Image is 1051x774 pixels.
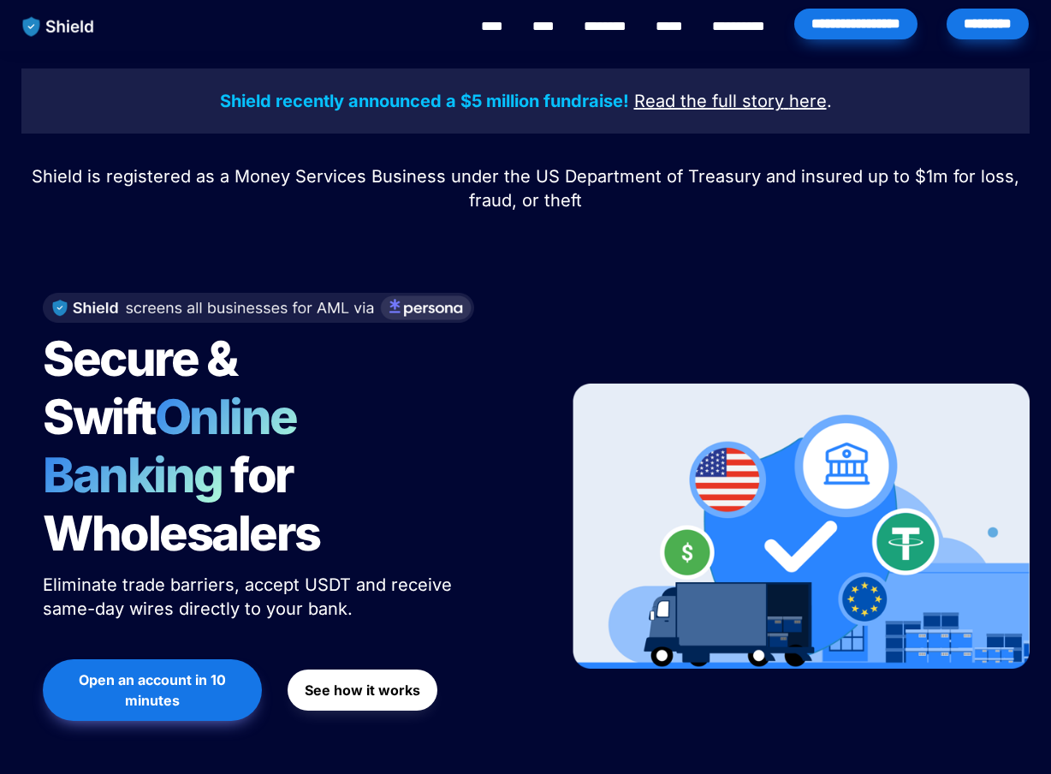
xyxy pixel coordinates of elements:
a: Read the full story [634,93,784,110]
a: here [789,93,827,110]
span: . [827,91,832,111]
strong: Open an account in 10 minutes [79,671,229,709]
u: here [789,91,827,111]
span: Secure & Swift [43,330,245,446]
span: Eliminate trade barriers, accept USDT and receive same-day wires directly to your bank. [43,575,457,619]
img: website logo [15,9,103,45]
u: Read the full story [634,91,784,111]
span: Shield is registered as a Money Services Business under the US Department of Treasury and insured... [32,166,1024,211]
strong: Shield recently announced a $5 million fundraise! [220,91,629,111]
strong: See how it works [305,682,420,699]
span: Online Banking [43,388,314,504]
button: Open an account in 10 minutes [43,659,262,721]
a: See how it works [288,661,437,719]
span: for Wholesalers [43,446,320,563]
button: See how it works [288,670,437,711]
a: Open an account in 10 minutes [43,651,262,729]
